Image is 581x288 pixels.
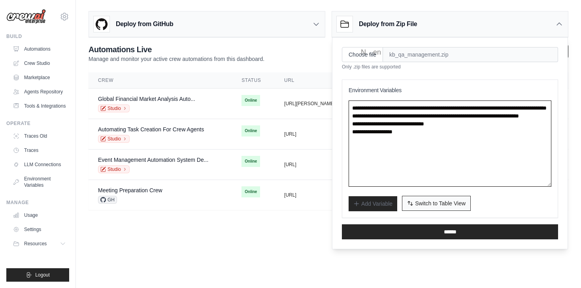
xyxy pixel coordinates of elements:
p: Manage and monitor your active crew automations from this dashboard. [89,55,264,63]
a: Crew Studio [9,57,69,70]
span: Online [241,125,260,136]
a: Traces Old [9,130,69,142]
span: kb_qa_management.zip [383,47,558,62]
a: Global Financial Market Analysis Auto... [98,96,195,102]
button: Logout [6,268,69,282]
h3: Environment Variables [349,86,551,94]
a: Marketplace [9,71,69,84]
span: Online [241,186,260,197]
a: Agents Repository [9,85,69,98]
button: Add Variable [349,196,397,211]
span: GH [98,196,117,204]
a: Settings [9,223,69,236]
span: Logout [35,272,50,278]
button: [URL][PERSON_NAME] [284,100,335,107]
a: Studio [98,104,130,112]
a: Studio [98,165,130,173]
span: Switch to Table View [415,199,466,207]
h3: Deploy from Zip File [359,19,417,29]
div: Build [6,33,69,40]
span: Online [241,156,260,167]
a: Automating Task Creation For Crew Agents [98,126,204,133]
a: Environment Variables [9,172,69,191]
h2: Automations Live [89,44,264,55]
img: Logo [6,9,46,24]
a: Event Management Automation System De... [98,157,208,163]
div: Operate [6,120,69,127]
th: URL [275,72,353,89]
a: Automations [9,43,69,55]
input: Choose file [342,47,383,62]
button: Resources [9,237,69,250]
div: Manage [6,199,69,206]
a: Usage [9,209,69,222]
a: Studio [98,135,130,143]
p: Only .zip files are supported [342,64,558,70]
img: GitHub Logo [94,16,109,32]
a: LLM Connections [9,158,69,171]
a: Tools & Integrations [9,100,69,112]
button: Switch to Table View [402,196,471,211]
h3: Deploy from GitHub [116,19,173,29]
a: Traces [9,144,69,157]
th: Status [232,72,275,89]
th: Crew [89,72,232,89]
a: Meeting Preparation Crew [98,187,162,193]
span: Online [241,95,260,106]
span: Resources [24,241,47,247]
iframe: Chat Widget [541,250,581,288]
